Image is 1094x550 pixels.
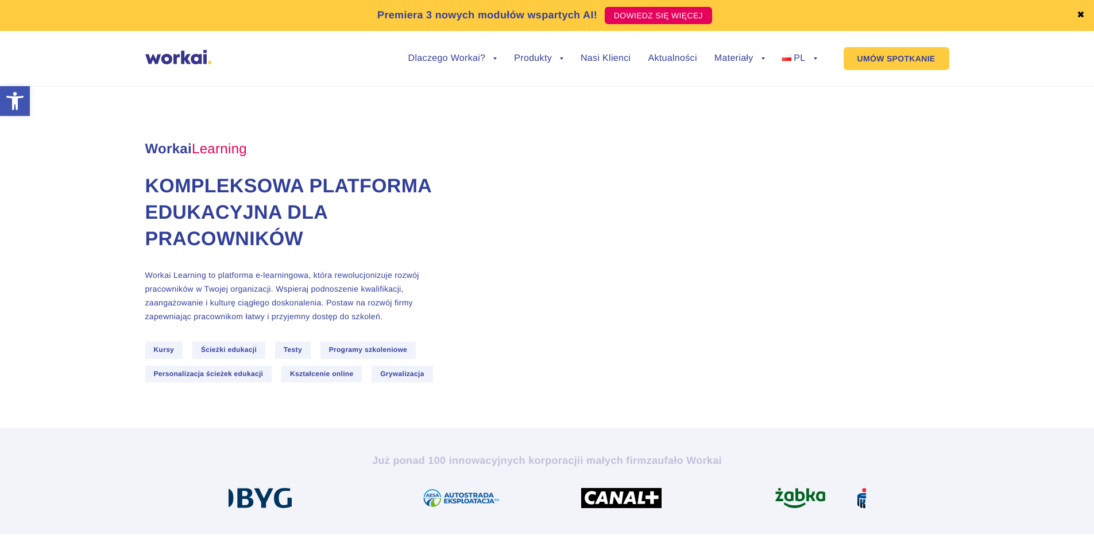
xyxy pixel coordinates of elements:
span: PL [794,53,805,63]
a: Produkty [514,54,563,63]
a: Nasi Klienci [581,54,631,63]
h2: Już ponad 100 innowacyjnych korporacji zaufało Workai [229,454,866,467]
i: i małych firm [580,455,646,466]
h1: Kompleksowa platforma edukacyjna dla pracowników [145,173,461,253]
a: Dlaczego Workai? [408,54,497,63]
p: Workai Learning to platforma e-learningowa, która rewolucjonizuje rozwój pracowników w Twojej org... [145,268,461,323]
a: DOWIEDZ SIĘ WIĘCEJ [605,7,712,24]
a: ✖ [1077,11,1085,20]
span: Kształcenie online [281,366,362,382]
span: Programy szkoleniowe [320,342,416,358]
a: UMÓW SPOTKANIE [844,47,949,70]
em: Learning [192,141,247,157]
span: Testy [275,342,311,358]
a: Materiały [714,54,765,63]
span: Kursy [145,342,183,358]
a: Aktualności [648,54,697,63]
p: Premiera 3 nowych modułów wspartych AI! [377,7,597,23]
span: Personalizacja ścieżek edukacji [145,366,272,382]
span: Grywalizacja [372,366,433,382]
span: Ścieżki edukacji [192,342,265,358]
span: Workai [145,129,248,156]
